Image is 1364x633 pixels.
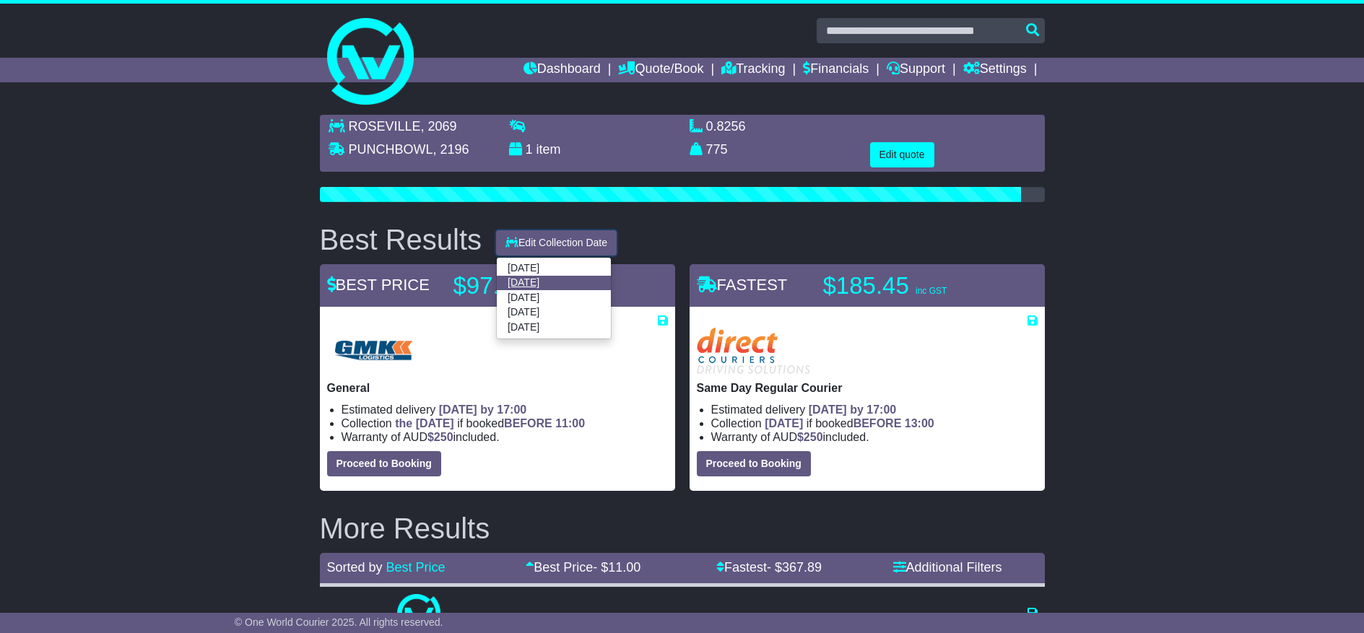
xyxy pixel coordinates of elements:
[711,416,1038,430] li: Collection
[327,381,668,395] p: General
[434,431,453,443] span: 250
[721,58,785,82] a: Tracking
[804,431,823,443] span: 250
[706,142,728,157] span: 775
[395,417,453,429] span: the [DATE]
[453,271,634,300] p: $97.09
[697,381,1038,395] p: Same Day Regular Courier
[504,417,552,429] span: BEFORE
[765,417,803,429] span: [DATE]
[823,271,1004,300] p: $185.45
[537,142,561,157] span: item
[524,58,601,82] a: Dashboard
[767,560,822,575] span: - $
[809,403,897,416] span: [DATE] by 17:00
[782,560,822,575] span: 367.89
[893,560,1002,575] a: Additional Filters
[711,430,1038,444] li: Warranty of AUD included.
[497,290,611,305] a: [DATE]
[870,142,934,167] button: Edit quote
[395,417,585,429] span: if booked
[497,305,611,320] a: [DATE]
[439,403,527,416] span: [DATE] by 17:00
[608,560,640,575] span: 11.00
[386,560,446,575] a: Best Price
[618,58,703,82] a: Quote/Book
[711,403,1038,416] li: Estimated delivery
[526,560,640,575] a: Best Price- $11.00
[716,560,822,575] a: Fastest- $367.89
[342,403,668,416] li: Estimated delivery
[342,430,668,444] li: Warranty of AUD included.
[803,58,869,82] a: Financials
[905,417,934,429] span: 13:00
[963,58,1027,82] a: Settings
[853,417,902,429] span: BEFORE
[327,328,420,374] img: GMK Logistics: General
[342,416,668,430] li: Collection
[235,616,443,628] span: © One World Courier 2025. All rights reserved.
[327,451,441,476] button: Proceed to Booking
[697,276,788,294] span: FASTEST
[697,328,810,374] img: Direct: Same Day Regular Courier
[327,276,430,294] span: BEST PRICE
[593,560,640,575] span: - $
[706,119,746,134] span: 0.8256
[887,58,945,82] a: Support
[797,431,823,443] span: $
[555,417,585,429] span: 11:00
[916,286,947,296] span: inc GST
[433,142,469,157] span: , 2196
[497,276,611,290] a: [DATE]
[327,560,383,575] span: Sorted by
[697,451,811,476] button: Proceed to Booking
[765,417,934,429] span: if booked
[496,230,617,256] button: Edit Collection Date
[427,431,453,443] span: $
[313,224,490,256] div: Best Results
[320,512,1045,544] h2: More Results
[349,142,433,157] span: PUNCHBOWL
[526,142,533,157] span: 1
[421,119,457,134] span: , 2069
[349,119,421,134] span: ROSEVILLE
[497,320,611,334] a: [DATE]
[497,261,611,276] a: [DATE]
